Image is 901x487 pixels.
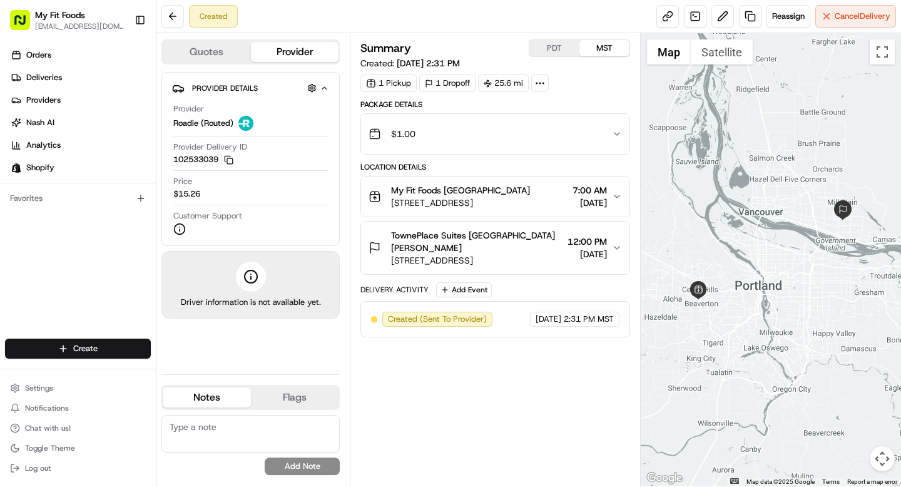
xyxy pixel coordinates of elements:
[536,314,561,325] span: [DATE]
[25,443,75,453] span: Toggle Theme
[173,210,242,222] span: Customer Support
[391,229,562,254] span: TownePlace Suites [GEOGRAPHIC_DATA][PERSON_NAME]
[172,78,329,98] button: Provider Details
[647,39,691,64] button: Show street map
[25,463,51,473] span: Log out
[163,387,251,408] button: Notes
[564,314,614,325] span: 2:31 PM MST
[35,21,125,31] button: [EMAIL_ADDRESS][DOMAIN_NAME]
[5,419,151,437] button: Chat with us!
[251,387,339,408] button: Flags
[391,184,530,197] span: My Fit Foods [GEOGRAPHIC_DATA]
[5,399,151,417] button: Notifications
[870,446,895,471] button: Map camera controls
[478,74,529,92] div: 25.6 mi
[360,57,460,69] span: Created:
[360,74,417,92] div: 1 Pickup
[835,11,890,22] span: Cancel Delivery
[5,5,130,35] button: My Fit Foods[EMAIL_ADDRESS][DOMAIN_NAME]
[573,197,607,209] span: [DATE]
[26,49,51,61] span: Orders
[26,140,61,151] span: Analytics
[173,141,247,153] span: Provider Delivery ID
[73,343,98,354] span: Create
[163,42,251,62] button: Quotes
[173,103,204,115] span: Provider
[173,176,192,187] span: Price
[35,9,85,21] button: My Fit Foods
[25,423,71,433] span: Chat with us!
[181,297,321,308] span: Driver information is not available yet.
[691,39,753,64] button: Show satellite imagery
[251,42,339,62] button: Provider
[5,113,156,133] a: Nash AI
[360,43,411,54] h3: Summary
[5,90,156,110] a: Providers
[436,282,492,297] button: Add Event
[26,72,62,83] span: Deliveries
[573,184,607,197] span: 7:00 AM
[173,118,233,129] span: Roadie (Routed)
[644,470,685,486] a: Open this area in Google Maps (opens a new window)
[5,439,151,457] button: Toggle Theme
[5,339,151,359] button: Create
[361,222,629,274] button: TownePlace Suites [GEOGRAPHIC_DATA][PERSON_NAME][STREET_ADDRESS]12:00 PM[DATE]
[25,383,53,393] span: Settings
[5,158,156,178] a: Shopify
[238,116,253,131] img: roadie-logo-v2.jpg
[26,95,61,106] span: Providers
[5,459,151,477] button: Log out
[419,74,476,92] div: 1 Dropoff
[391,254,562,267] span: [STREET_ADDRESS]
[847,478,897,485] a: Report a map error
[568,235,607,248] span: 12:00 PM
[644,470,685,486] img: Google
[5,45,156,65] a: Orders
[529,40,579,56] button: PDT
[173,188,200,200] span: $15.26
[26,117,54,128] span: Nash AI
[397,58,460,69] span: [DATE] 2:31 PM
[766,5,810,28] button: Reassign
[772,11,805,22] span: Reassign
[5,379,151,397] button: Settings
[5,68,156,88] a: Deliveries
[391,197,530,209] span: [STREET_ADDRESS]
[25,403,69,413] span: Notifications
[822,478,840,485] a: Terms (opens in new tab)
[11,163,21,173] img: Shopify logo
[26,162,54,173] span: Shopify
[391,128,415,140] span: $1.00
[5,188,151,208] div: Favorites
[192,83,258,93] span: Provider Details
[173,154,233,165] button: 102533039
[870,39,895,64] button: Toggle fullscreen view
[730,478,739,484] button: Keyboard shortcuts
[360,100,629,110] div: Package Details
[5,135,156,155] a: Analytics
[388,314,487,325] span: Created (Sent To Provider)
[361,177,629,217] button: My Fit Foods [GEOGRAPHIC_DATA][STREET_ADDRESS]7:00 AM[DATE]
[360,285,429,295] div: Delivery Activity
[361,114,629,154] button: $1.00
[815,5,896,28] button: CancelDelivery
[579,40,629,56] button: MST
[568,248,607,260] span: [DATE]
[360,162,629,172] div: Location Details
[746,478,815,485] span: Map data ©2025 Google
